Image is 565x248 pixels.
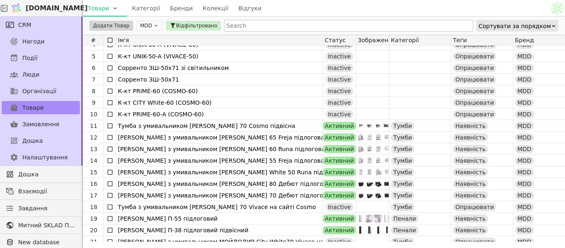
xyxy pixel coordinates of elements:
span: Дошка [22,137,43,145]
span: CRM [18,21,31,29]
span: Теґи [453,37,467,43]
span: New database [18,238,76,247]
a: Взаємодії [2,185,80,198]
span: [DOMAIN_NAME] [26,3,88,13]
a: [DOMAIN_NAME] [8,0,83,16]
span: Завдання [18,204,48,213]
button: MDD [136,21,163,31]
span: Статус [325,37,346,43]
span: Взаємодії [18,187,76,196]
span: Люди [22,70,39,79]
span: Митний SKLAD Плитка, сантехніка, меблі до ванни [18,221,76,230]
span: Налаштування [22,153,67,162]
a: Нагоди [2,35,80,48]
span: Товари [22,104,44,112]
a: Завдання [2,202,80,215]
input: Search [224,20,473,31]
span: Події [22,54,38,63]
div: # [83,35,104,45]
span: Замовлення [22,120,59,129]
img: Logo [10,0,22,16]
span: Відфільтровано [176,22,218,29]
span: Зображення [358,37,389,43]
span: Нагоди [22,37,45,46]
div: Сортувати за порядком [479,20,551,32]
span: Ім'я [118,37,129,43]
a: Митний SKLAD Плитка, сантехніка, меблі до ванни [2,219,80,232]
span: Дошка [18,170,76,179]
a: Події [2,51,80,65]
a: CRM [2,18,80,31]
span: Організації [22,87,56,96]
a: Товари [2,101,80,114]
a: Замовлення [2,118,80,131]
a: Дошка [2,168,80,181]
span: Категорії [391,37,419,43]
a: Дошка [2,134,80,147]
button: Додати Товар [89,21,133,31]
a: Налаштування [2,151,80,164]
button: Відфільтровано [166,21,221,31]
a: Люди [2,68,80,81]
img: 265d6d96d7e23aa92801cf2464590ab8 [551,2,563,14]
a: Організації [2,84,80,98]
span: Бренд [515,37,534,43]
